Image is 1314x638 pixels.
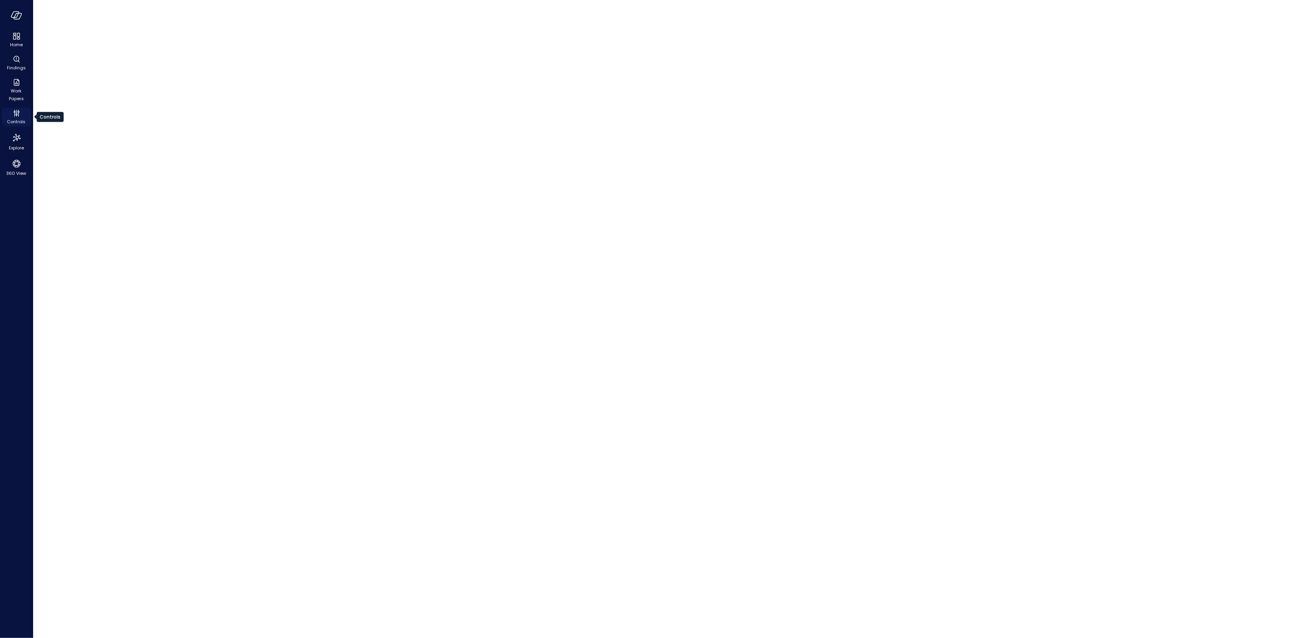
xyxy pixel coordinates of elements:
div: Controls [2,108,31,126]
div: Controls [37,112,64,122]
span: Explore [9,144,24,152]
div: Findings [2,54,31,72]
span: Controls [7,118,26,126]
span: Findings [7,64,26,72]
div: Explore [2,131,31,152]
span: Work Papers [5,87,28,102]
div: Work Papers [2,77,31,103]
span: 360 View [7,169,27,177]
div: 360 View [2,157,31,178]
span: Home [10,41,23,49]
div: Home [2,31,31,49]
